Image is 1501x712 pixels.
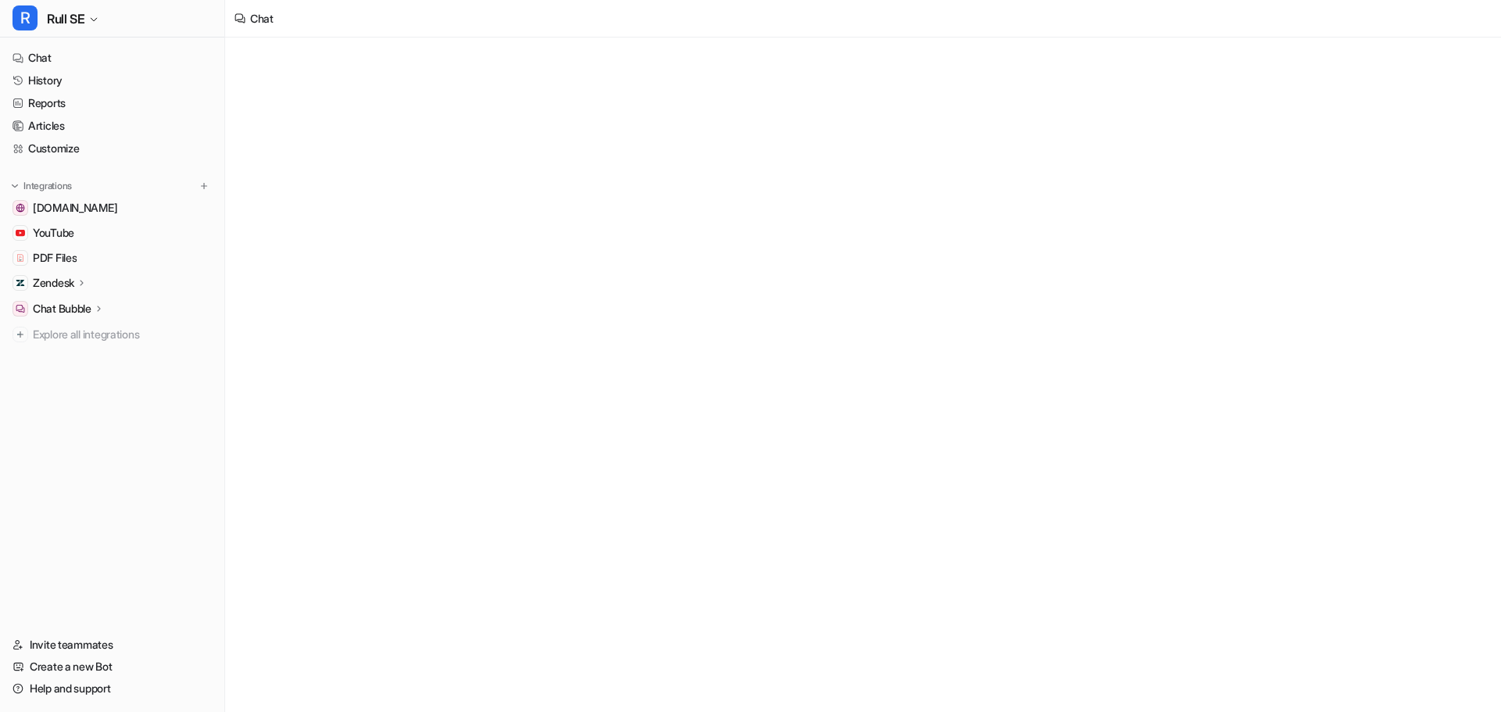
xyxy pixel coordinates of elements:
img: explore all integrations [13,327,28,342]
span: YouTube [33,225,74,241]
img: PDF Files [16,253,25,263]
a: Reports [6,92,218,114]
a: Create a new Bot [6,656,218,678]
p: Zendesk [33,275,74,291]
a: Articles [6,115,218,137]
img: Zendesk [16,278,25,288]
img: expand menu [9,181,20,191]
button: Integrations [6,178,77,194]
a: PDF FilesPDF Files [6,247,218,269]
span: Explore all integrations [33,322,212,347]
img: menu_add.svg [199,181,210,191]
img: YouTube [16,228,25,238]
p: Chat Bubble [33,301,91,317]
p: Integrations [23,180,72,192]
a: History [6,70,218,91]
span: Rull SE [47,8,84,30]
span: R [13,5,38,30]
a: Invite teammates [6,634,218,656]
a: YouTubeYouTube [6,222,218,244]
a: www.rull.se[DOMAIN_NAME] [6,197,218,219]
a: Help and support [6,678,218,699]
img: Chat Bubble [16,304,25,313]
a: Customize [6,138,218,159]
span: PDF Files [33,250,77,266]
a: Chat [6,47,218,69]
div: Chat [250,10,274,27]
a: Explore all integrations [6,324,218,345]
img: www.rull.se [16,203,25,213]
span: [DOMAIN_NAME] [33,200,117,216]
